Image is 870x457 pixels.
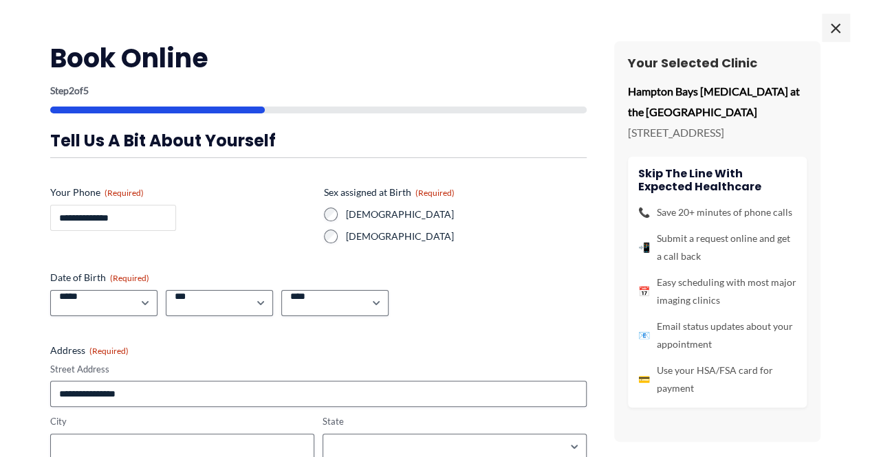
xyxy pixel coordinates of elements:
[638,326,650,344] span: 📧
[110,273,149,283] span: (Required)
[638,203,650,221] span: 📞
[638,203,796,221] li: Save 20+ minutes of phone calls
[638,370,650,388] span: 💳
[323,415,587,428] label: State
[638,238,650,256] span: 📲
[638,282,650,300] span: 📅
[50,363,587,376] label: Street Address
[50,130,587,151] h3: Tell us a bit about yourself
[346,230,587,243] label: [DEMOGRAPHIC_DATA]
[628,81,807,122] p: Hampton Bays [MEDICAL_DATA] at the [GEOGRAPHIC_DATA]
[415,188,455,198] span: (Required)
[638,274,796,309] li: Easy scheduling with most major imaging clinics
[346,208,587,221] label: [DEMOGRAPHIC_DATA]
[822,14,849,41] span: ×
[638,167,796,193] h4: Skip the line with Expected Healthcare
[50,186,313,199] label: Your Phone
[50,271,149,285] legend: Date of Birth
[83,85,89,96] span: 5
[50,41,587,75] h2: Book Online
[105,188,144,198] span: (Required)
[50,415,314,428] label: City
[89,346,129,356] span: (Required)
[628,122,807,143] p: [STREET_ADDRESS]
[50,86,587,96] p: Step of
[50,344,129,357] legend: Address
[638,361,796,397] li: Use your HSA/FSA card for payment
[638,317,796,353] li: Email status updates about your appointment
[628,55,807,71] h3: Your Selected Clinic
[324,186,455,199] legend: Sex assigned at Birth
[69,85,74,96] span: 2
[638,230,796,265] li: Submit a request online and get a call back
